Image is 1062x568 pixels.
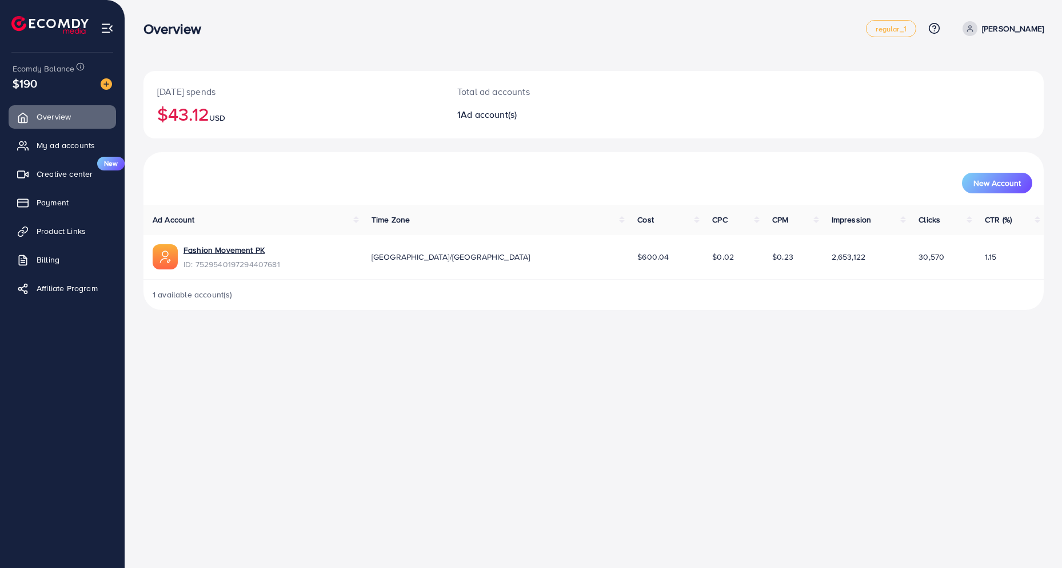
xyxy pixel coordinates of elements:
[9,277,116,300] a: Affiliate Program
[209,112,225,124] span: USD
[919,214,940,225] span: Clicks
[982,22,1044,35] p: [PERSON_NAME]
[876,25,906,33] span: regular_1
[712,251,734,263] span: $0.02
[153,214,195,225] span: Ad Account
[832,251,865,263] span: 2,653,122
[637,214,654,225] span: Cost
[832,214,872,225] span: Impression
[13,63,74,74] span: Ecomdy Balance
[9,105,116,128] a: Overview
[37,225,86,237] span: Product Links
[985,214,1012,225] span: CTR (%)
[9,191,116,214] a: Payment
[11,16,89,34] img: logo
[97,157,125,170] span: New
[772,214,788,225] span: CPM
[958,21,1044,36] a: [PERSON_NAME]
[372,214,410,225] span: Time Zone
[183,244,280,256] a: Fashion Movement PK
[1013,517,1053,559] iframe: Chat
[866,20,916,37] a: regular_1
[37,254,59,265] span: Billing
[37,111,71,122] span: Overview
[37,283,98,294] span: Affiliate Program
[457,85,655,98] p: Total ad accounts
[9,162,116,185] a: Creative centerNew
[712,214,727,225] span: CPC
[461,108,517,121] span: Ad account(s)
[37,168,93,180] span: Creative center
[772,251,793,263] span: $0.23
[637,251,669,263] span: $600.04
[157,103,430,125] h2: $43.12
[153,289,233,300] span: 1 available account(s)
[973,179,1021,187] span: New Account
[101,22,114,35] img: menu
[9,248,116,271] a: Billing
[985,251,997,263] span: 1.15
[457,109,655,120] h2: 1
[183,259,280,270] span: ID: 7529540197294407681
[153,244,178,269] img: ic-ads-acc.e4c84228.svg
[962,173,1032,193] button: New Account
[372,251,530,263] span: [GEOGRAPHIC_DATA]/[GEOGRAPHIC_DATA]
[157,85,430,98] p: [DATE] spends
[37,140,95,151] span: My ad accounts
[143,21,210,37] h3: Overview
[9,220,116,243] a: Product Links
[13,75,38,92] span: $190
[919,251,944,263] span: 30,570
[37,197,69,208] span: Payment
[101,78,112,90] img: image
[9,134,116,157] a: My ad accounts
